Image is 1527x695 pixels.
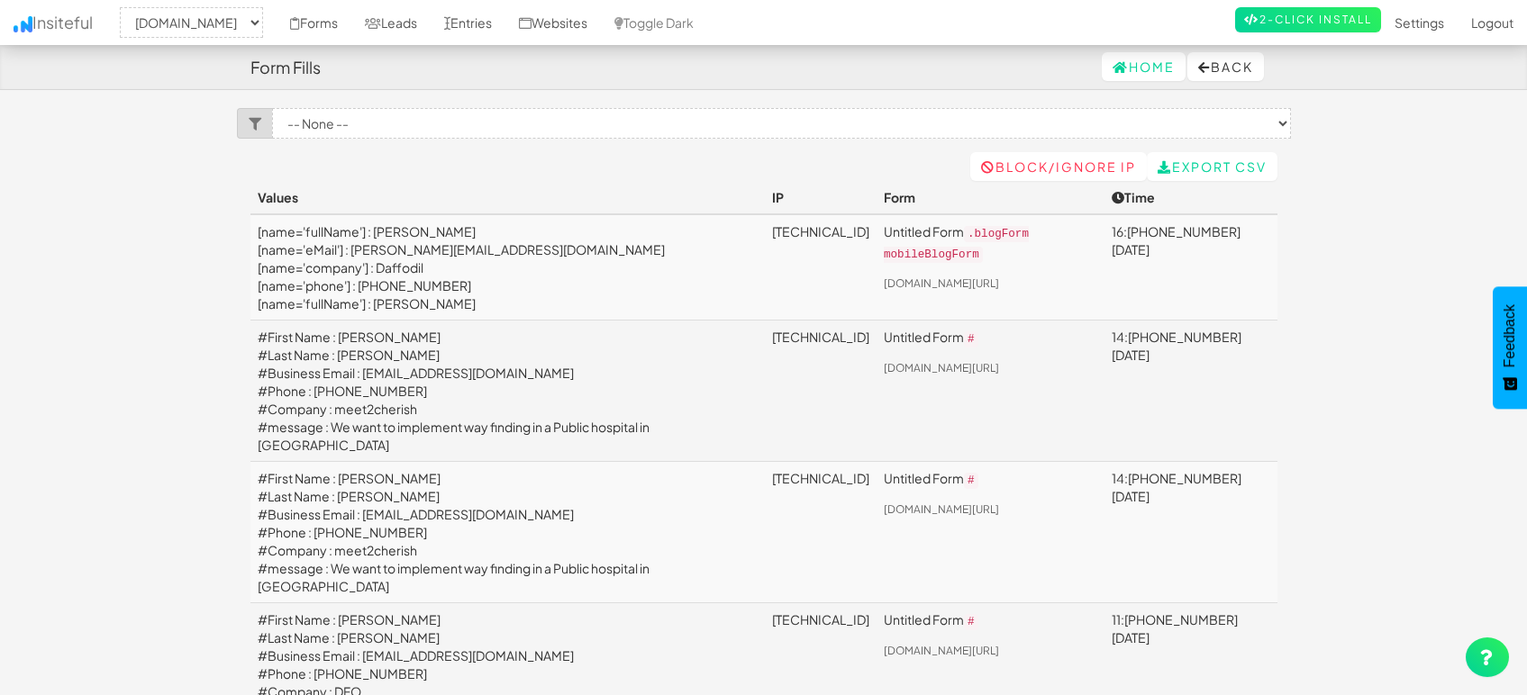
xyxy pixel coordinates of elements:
[1187,52,1264,81] button: Back
[1502,304,1518,367] span: Feedback
[884,610,1097,631] p: Untitled Form
[1493,286,1527,409] button: Feedback - Show survey
[250,181,765,214] th: Values
[964,473,978,489] code: #
[884,361,999,375] a: [DOMAIN_NAME][URL]
[884,644,999,657] a: [DOMAIN_NAME][URL]
[250,320,765,462] td: #First Name : [PERSON_NAME] #Last Name : [PERSON_NAME] #Business Email : [EMAIL_ADDRESS][DOMAIN_N...
[884,276,999,290] a: [DOMAIN_NAME][URL]
[877,181,1104,214] th: Form
[250,59,321,77] h4: Form Fills
[772,611,869,627] a: [TECHNICAL_ID]
[970,152,1147,181] a: Block/Ignore IP
[14,16,32,32] img: icon.png
[772,329,869,345] a: [TECHNICAL_ID]
[884,469,1097,490] p: Untitled Form
[964,614,978,630] code: #
[884,328,1097,348] p: Untitled Form
[884,226,1029,263] code: .blogForm mobileBlogForm
[1104,181,1277,214] th: Time
[250,462,765,603] td: #First Name : [PERSON_NAME] #Last Name : [PERSON_NAME] #Business Email : [EMAIL_ADDRESS][DOMAIN_N...
[1104,320,1277,462] td: 14:[PHONE_NUMBER][DATE]
[1102,52,1186,81] a: Home
[772,470,869,486] a: [TECHNICAL_ID]
[765,181,877,214] th: IP
[964,331,978,347] code: #
[1147,152,1277,181] a: Export CSV
[1104,462,1277,603] td: 14:[PHONE_NUMBER][DATE]
[884,502,999,516] a: [DOMAIN_NAME][URL]
[772,223,869,239] a: [TECHNICAL_ID]
[250,214,765,320] td: [name='fullName'] : [PERSON_NAME] [name='eMail'] : [PERSON_NAME][EMAIL_ADDRESS][DOMAIN_NAME] [nam...
[884,222,1097,264] p: Untitled Form
[1235,7,1381,32] a: 2-Click Install
[1104,214,1277,320] td: 16:[PHONE_NUMBER][DATE]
